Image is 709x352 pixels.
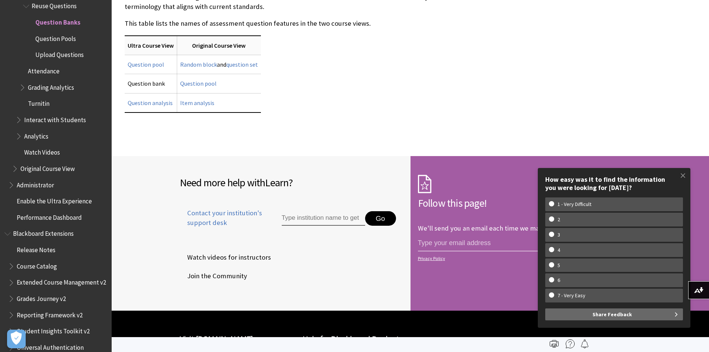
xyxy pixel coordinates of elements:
img: More help [566,339,575,348]
td: Question bank [125,74,177,93]
button: Open Preferences [7,330,26,348]
button: Go [365,211,396,226]
a: Question pool [180,80,217,88]
span: Original Course View [20,162,75,172]
input: Type institution name to get support [282,211,365,226]
a: Question analysis [128,99,173,107]
span: Question Banks [35,16,80,26]
w-span: 5 [549,262,569,269]
span: Student Insights Toolkit v2 [17,325,90,335]
img: Follow this page [580,339,589,348]
a: Item analysis [180,99,214,107]
a: question set [226,61,258,69]
h2: Help for Blackboard Products [303,333,518,346]
p: This table lists the names of assessment question features in the two course views. [125,19,586,28]
h2: Need more help with ? [180,175,403,190]
w-span: 7 - Very Easy [549,292,594,299]
w-span: 4 [549,247,569,253]
span: Release Notes [17,244,55,254]
td: and [177,55,261,74]
span: Learn [265,176,288,189]
a: Privacy Policy [418,256,639,261]
span: Extended Course Management v2 [17,276,106,286]
p: We'll send you an email each time we make an important change. [418,224,611,232]
span: Contact your institution's support desk [180,208,265,228]
w-span: 2 [549,216,569,223]
span: Reporting Framework v2 [17,309,83,319]
img: Subscription Icon [418,175,431,193]
div: How easy was it to find the information you were looking for [DATE]? [545,175,683,191]
a: Question pool [128,61,164,69]
span: Turnitin [28,98,49,108]
h2: Follow this page! [418,195,641,211]
a: Watch videos for instructors [180,252,272,263]
w-span: 1 - Very Difficult [549,201,600,207]
span: Grades Journey v2 [17,292,66,302]
span: Question Pools [35,32,76,42]
a: Random block [180,61,217,69]
w-span: 3 [549,232,569,238]
input: email address [418,236,562,251]
span: Enable the Ultra Experience [17,195,92,205]
span: Attendance [28,65,60,75]
button: Share Feedback [545,308,683,320]
span: Interact with Students [24,114,86,124]
span: Join the Community [180,270,247,282]
span: Course Catalog [17,260,57,270]
w-span: 6 [549,277,569,283]
span: Analytics [24,130,48,140]
th: Original Course View [177,36,261,55]
img: Print [550,339,559,348]
a: Visit [DOMAIN_NAME] [180,334,253,345]
span: Watch Videos [24,146,60,156]
span: Grading Analytics [28,81,74,91]
span: Upload Questions [35,49,84,59]
span: Administrator [17,179,54,189]
span: Performance Dashboard [17,211,82,221]
span: Share Feedback [593,308,632,320]
span: Blackboard Extensions [13,228,74,238]
a: Join the Community [180,270,249,282]
span: Watch videos for instructors [180,252,271,263]
a: Contact your institution's support desk [180,208,265,237]
th: Ultra Course View [125,36,177,55]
